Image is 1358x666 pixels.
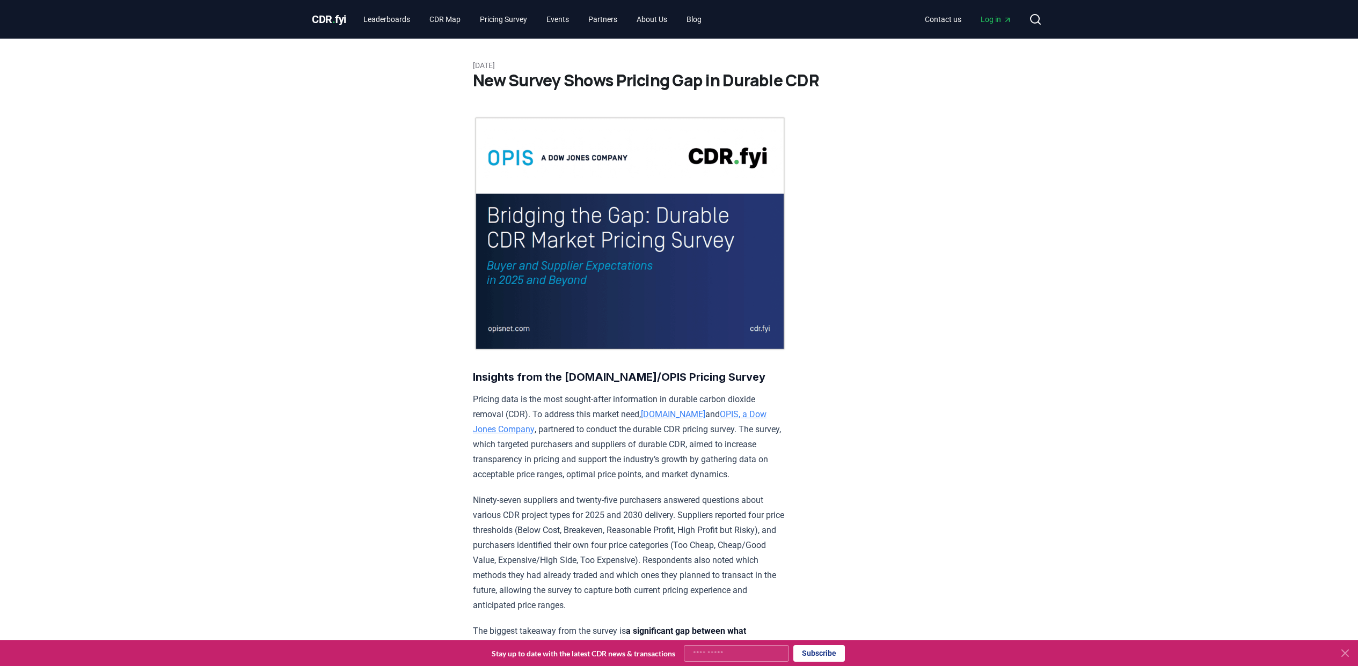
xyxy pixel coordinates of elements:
nav: Main [916,10,1020,29]
a: OPIS, a Dow Jones Company [473,409,766,434]
p: Pricing data is the most sought-after information in durable carbon dioxide removal (CDR). To add... [473,392,787,482]
a: Partners [580,10,626,29]
a: Contact us [916,10,970,29]
a: CDR.fyi [312,12,346,27]
strong: Insights from the [DOMAIN_NAME]/OPIS Pricing Survey [473,371,765,383]
span: Log in [981,14,1012,25]
nav: Main [355,10,710,29]
a: Events [538,10,578,29]
span: CDR fyi [312,13,346,26]
p: Ninety-seven suppliers and twenty-five purchasers answered questions about various CDR project ty... [473,493,787,613]
a: About Us [628,10,676,29]
a: Blog [678,10,710,29]
p: [DATE] [473,60,885,71]
a: Pricing Survey [471,10,536,29]
a: Leaderboards [355,10,419,29]
a: CDR Map [421,10,469,29]
h1: New Survey Shows Pricing Gap in Durable CDR [473,71,885,90]
span: . [332,13,335,26]
a: [DOMAIN_NAME] [641,409,705,419]
img: blog post image [473,116,787,351]
a: Log in [972,10,1020,29]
